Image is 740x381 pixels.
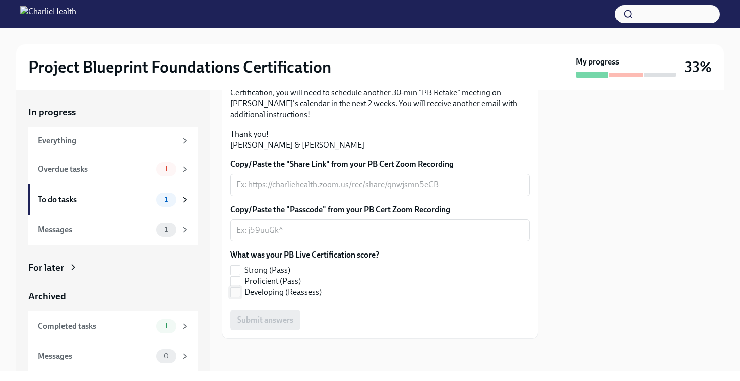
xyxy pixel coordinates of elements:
label: Copy/Paste the "Passcode" from your PB Cert Zoom Recording [230,204,530,215]
div: Everything [38,135,176,146]
div: Overdue tasks [38,164,152,175]
span: Developing (Reassess) [244,287,322,298]
span: 1 [159,322,174,330]
span: 0 [158,352,175,360]
h3: 33% [685,58,712,76]
p: Note: if you received a "Developing (Reasses)" score, don't get disheartened--this process is mea... [230,65,530,120]
a: Messages1 [28,215,198,245]
label: Copy/Paste the "Share Link" from your PB Cert Zoom Recording [230,159,530,170]
a: Messages0 [28,341,198,371]
a: Overdue tasks1 [28,154,198,184]
p: Thank you! [PERSON_NAME] & [PERSON_NAME] [230,129,530,151]
div: To do tasks [38,194,152,205]
div: For later [28,261,64,274]
div: Messages [38,351,152,362]
img: CharlieHealth [20,6,76,22]
strong: My progress [576,56,619,68]
span: Proficient (Pass) [244,276,301,287]
span: 1 [159,165,174,173]
a: For later [28,261,198,274]
a: To do tasks1 [28,184,198,215]
span: 1 [159,226,174,233]
a: Everything [28,127,198,154]
a: In progress [28,106,198,119]
a: Archived [28,290,198,303]
span: 1 [159,196,174,203]
label: What was your PB Live Certification score? [230,249,379,261]
a: Completed tasks1 [28,311,198,341]
div: Completed tasks [38,321,152,332]
h2: Project Blueprint Foundations Certification [28,57,331,77]
span: Strong (Pass) [244,265,290,276]
div: Messages [38,224,152,235]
